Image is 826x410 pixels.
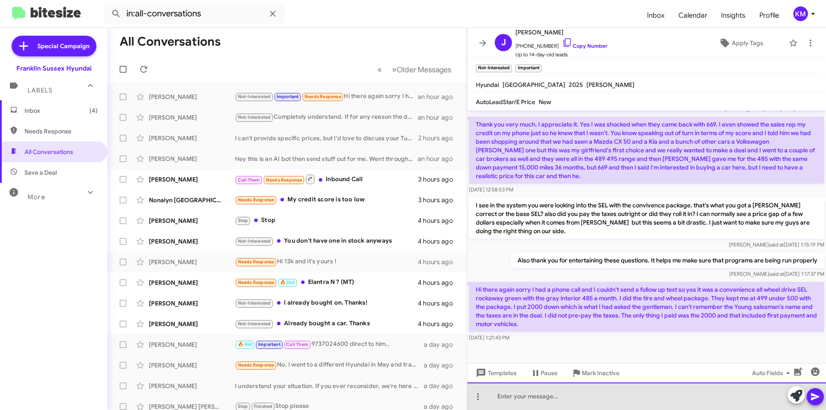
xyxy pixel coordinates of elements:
[238,177,260,183] span: Call Them
[89,106,98,115] span: (4)
[149,92,235,101] div: [PERSON_NAME]
[418,196,460,204] div: 3 hours ago
[469,117,824,184] p: Thank you very much. I appreciate it. Yes I was shocked when they came back with 669. I even show...
[149,154,235,163] div: [PERSON_NAME]
[424,382,460,390] div: a day ago
[476,98,535,106] span: AutoLeadStar/E Price
[149,382,235,390] div: [PERSON_NAME]
[418,154,460,163] div: an hour ago
[372,61,387,78] button: Previous
[238,238,271,244] span: Not-Interested
[729,241,824,248] span: [PERSON_NAME] [DATE] 1:15:19 PM
[235,339,424,349] div: 9737024600 direct to him,.
[238,280,274,285] span: Needs Response
[469,334,509,341] span: [DATE] 1:21:43 PM
[149,113,235,122] div: [PERSON_NAME]
[469,282,824,332] p: Hi there again sorry I had a phone call and I couldn't send a follow up text so yes it was a conv...
[238,259,274,265] span: Needs Response
[729,271,824,277] span: [PERSON_NAME] [DATE] 1:17:37 PM
[37,42,89,50] span: Special Campaign
[235,195,418,205] div: My credit score is too low
[238,342,253,347] span: 🔥 Hot
[697,35,785,51] button: Apply Tags
[424,361,460,370] div: a day ago
[235,112,418,122] div: Completely understand. If for any reason the dealers near you are not playing fair please give us...
[16,64,92,73] div: Franklin Sussex Hyundai
[732,35,763,51] span: Apply Tags
[149,320,235,328] div: [PERSON_NAME]
[28,86,52,94] span: Labels
[418,237,460,246] div: 4 hours ago
[258,342,280,347] span: Important
[235,154,418,163] div: Hey this is an AI bot then send stuff out for me. Went through our whole inventory we got nothing...
[539,98,551,106] span: New
[149,134,235,142] div: [PERSON_NAME]
[25,148,73,156] span: All Conversations
[149,278,235,287] div: [PERSON_NAME]
[640,3,672,28] span: Inbox
[569,81,583,89] span: 2025
[238,404,248,409] span: Stop
[672,3,714,28] a: Calendar
[238,321,271,327] span: Not-Interested
[586,81,635,89] span: [PERSON_NAME]
[467,365,524,381] button: Templates
[305,94,341,99] span: Needs Response
[564,365,626,381] button: Mark Inactive
[476,65,512,72] small: Not-Interested
[424,340,460,349] div: a day ago
[515,27,607,37] span: [PERSON_NAME]
[235,174,418,185] div: Inbound Call
[238,218,248,223] span: Stop
[235,298,418,308] div: I already bought on. Thanks!
[235,319,418,329] div: Already bought a car. Thanks
[235,382,424,390] div: I understand your situation. If you ever reconsider, we're here to help. We can provide a complim...
[515,50,607,59] span: Up to 14-day-old leads
[469,186,513,193] span: [DATE] 12:58:53 PM
[25,127,98,136] span: Needs Response
[235,277,418,287] div: Elantra N ? (MT)
[502,81,565,89] span: [GEOGRAPHIC_DATA]
[238,197,274,203] span: Needs Response
[277,94,299,99] span: Important
[149,237,235,246] div: [PERSON_NAME]
[524,365,564,381] button: Pause
[238,300,271,306] span: Not-Interested
[377,64,382,75] span: «
[235,257,418,267] div: Hi 13k and it's yours !
[235,236,418,246] div: You don't have one in stock anyways
[28,193,45,201] span: More
[418,134,460,142] div: 2 hours ago
[392,64,397,75] span: »
[235,360,424,370] div: No, I went to a different Hyundai in May and traded in for a new.
[474,365,517,381] span: Templates
[786,6,817,21] button: KM
[235,216,418,225] div: Stop
[418,92,460,101] div: an hour ago
[238,94,271,99] span: Not-Interested
[752,3,786,28] a: Profile
[235,134,418,142] div: I can't provide specific prices, but I'd love to discuss your Tucson further. Let's set up an app...
[235,92,418,102] div: Hi there again sorry I had a phone call and I couldn't send a follow up text so yes it was a conv...
[266,177,302,183] span: Needs Response
[12,36,96,56] a: Special Campaign
[515,65,541,72] small: Important
[120,35,221,49] h1: All Conversations
[104,3,285,24] input: Search
[149,175,235,184] div: [PERSON_NAME]
[149,258,235,266] div: [PERSON_NAME]
[238,114,271,120] span: Not-Interested
[418,113,460,122] div: an hour ago
[149,196,235,204] div: Nonalyn [GEOGRAPHIC_DATA]
[286,342,308,347] span: Call Them
[714,3,752,28] a: Insights
[418,216,460,225] div: 4 hours ago
[373,61,456,78] nav: Page navigation example
[476,81,499,89] span: Hyundai
[280,280,295,285] span: 🔥 Hot
[541,365,558,381] span: Pause
[25,106,98,115] span: Inbox
[149,340,235,349] div: [PERSON_NAME]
